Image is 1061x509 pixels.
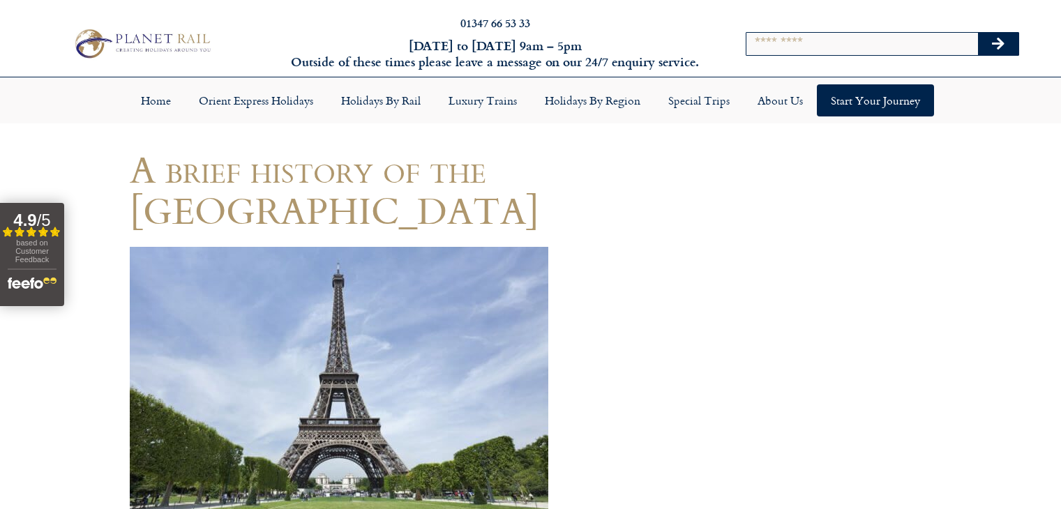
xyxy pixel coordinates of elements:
[460,15,530,31] a: 01347 66 53 33
[817,84,934,116] a: Start your Journey
[654,84,744,116] a: Special Trips
[327,84,435,116] a: Holidays by Rail
[531,84,654,116] a: Holidays by Region
[127,84,185,116] a: Home
[287,38,704,70] h6: [DATE] to [DATE] 9am – 5pm Outside of these times please leave a message on our 24/7 enquiry serv...
[185,84,327,116] a: Orient Express Holidays
[7,84,1054,116] nav: Menu
[130,149,653,231] h1: A brief history of the [GEOGRAPHIC_DATA]
[978,33,1018,55] button: Search
[435,84,531,116] a: Luxury Trains
[744,84,817,116] a: About Us
[69,26,214,61] img: Planet Rail Train Holidays Logo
